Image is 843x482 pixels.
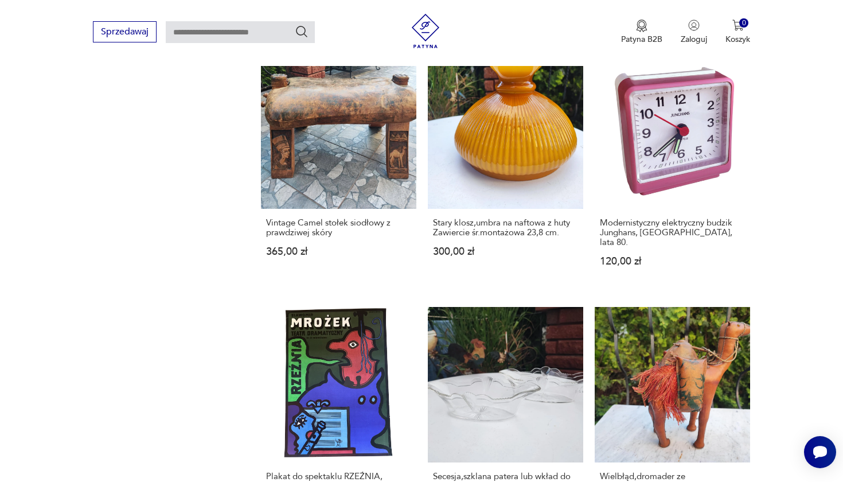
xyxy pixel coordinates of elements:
[732,20,744,31] img: Ikona koszyka
[428,53,583,289] a: Stary klosz,umbra na naftowa z huty Zawiercie śr.montażowa 23,8 cm.Stary klosz,umbra na naftowa z...
[621,34,662,45] p: Patyna B2B
[725,20,750,45] button: 0Koszyk
[688,20,700,31] img: Ikonka użytkownika
[433,247,578,256] p: 300,00 zł
[93,21,157,42] button: Sprzedawaj
[595,53,750,289] a: Modernistyczny elektryczny budzik Junghans, Niemcy, lata 80.Modernistyczny elektryczny budzik Jun...
[295,25,309,38] button: Szukaj
[600,256,745,266] p: 120,00 zł
[93,29,157,37] a: Sprzedawaj
[636,20,647,32] img: Ikona medalu
[621,20,662,45] a: Ikona medaluPatyna B2B
[739,18,749,28] div: 0
[681,34,707,45] p: Zaloguj
[266,247,411,256] p: 365,00 zł
[621,20,662,45] button: Patyna B2B
[408,14,443,48] img: Patyna - sklep z meblami i dekoracjami vintage
[261,53,416,289] a: Vintage Camel stołek siodłowy z prawdziwej skóryVintage Camel stołek siodłowy z prawdziwej skóry3...
[725,34,750,45] p: Koszyk
[804,436,836,468] iframe: Smartsupp widget button
[433,218,578,238] h3: Stary klosz,umbra na naftowa z huty Zawiercie śr.montażowa 23,8 cm.
[266,218,411,238] h3: Vintage Camel stołek siodłowy z prawdziwej skóry
[681,20,707,45] button: Zaloguj
[600,218,745,247] h3: Modernistyczny elektryczny budzik Junghans, [GEOGRAPHIC_DATA], lata 80.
